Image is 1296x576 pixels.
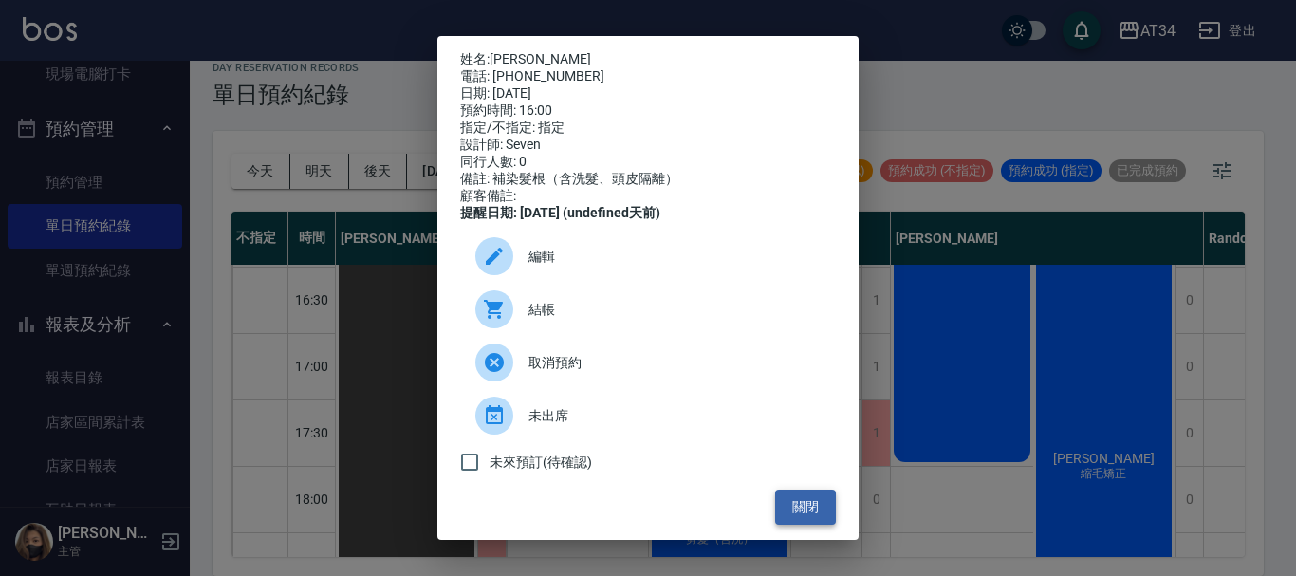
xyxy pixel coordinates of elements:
[460,154,836,171] div: 同行人數: 0
[460,336,836,389] div: 取消預約
[460,230,836,283] div: 編輯
[528,353,821,373] span: 取消預約
[460,120,836,137] div: 指定/不指定: 指定
[460,137,836,154] div: 設計師: Seven
[490,51,591,66] a: [PERSON_NAME]
[490,453,592,473] span: 未來預訂(待確認)
[528,406,821,426] span: 未出席
[460,205,836,222] div: 提醒日期: [DATE] (undefined天前)
[460,51,836,68] p: 姓名:
[775,490,836,525] button: 關閉
[460,389,836,442] div: 未出席
[528,300,821,320] span: 結帳
[460,188,836,205] div: 顧客備註:
[460,283,836,336] a: 結帳
[460,171,836,188] div: 備註: 補染髮根（含洗髮、頭皮隔離）
[460,68,836,85] div: 電話: [PHONE_NUMBER]
[460,102,836,120] div: 預約時間: 16:00
[528,247,821,267] span: 編輯
[460,85,836,102] div: 日期: [DATE]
